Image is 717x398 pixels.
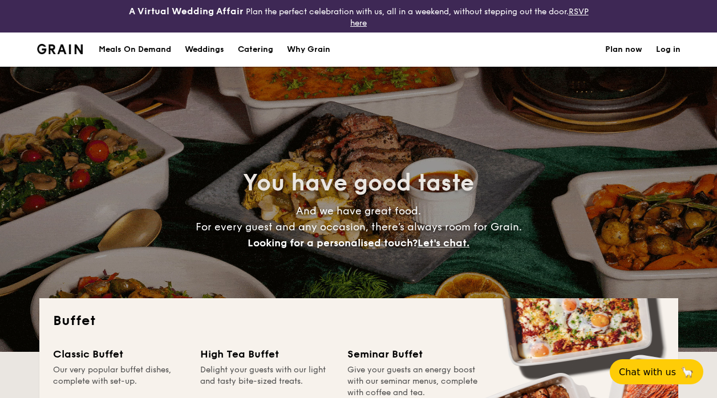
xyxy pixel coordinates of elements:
[120,5,598,28] div: Plan the perfect celebration with us, all in a weekend, without stepping out the door.
[418,237,469,249] span: Let's chat.
[231,33,280,67] a: Catering
[99,33,171,67] div: Meals On Demand
[37,44,83,54] a: Logotype
[280,33,337,67] a: Why Grain
[200,346,334,362] div: High Tea Buffet
[619,367,676,377] span: Chat with us
[53,346,187,362] div: Classic Buffet
[238,33,273,67] h1: Catering
[680,365,694,379] span: 🦙
[53,312,665,330] h2: Buffet
[92,33,178,67] a: Meals On Demand
[610,359,703,384] button: Chat with us🦙
[185,33,224,67] div: Weddings
[178,33,231,67] a: Weddings
[287,33,330,67] div: Why Grain
[656,33,680,67] a: Log in
[37,44,83,54] img: Grain
[605,33,642,67] a: Plan now
[129,5,244,18] h4: A Virtual Wedding Affair
[347,346,481,362] div: Seminar Buffet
